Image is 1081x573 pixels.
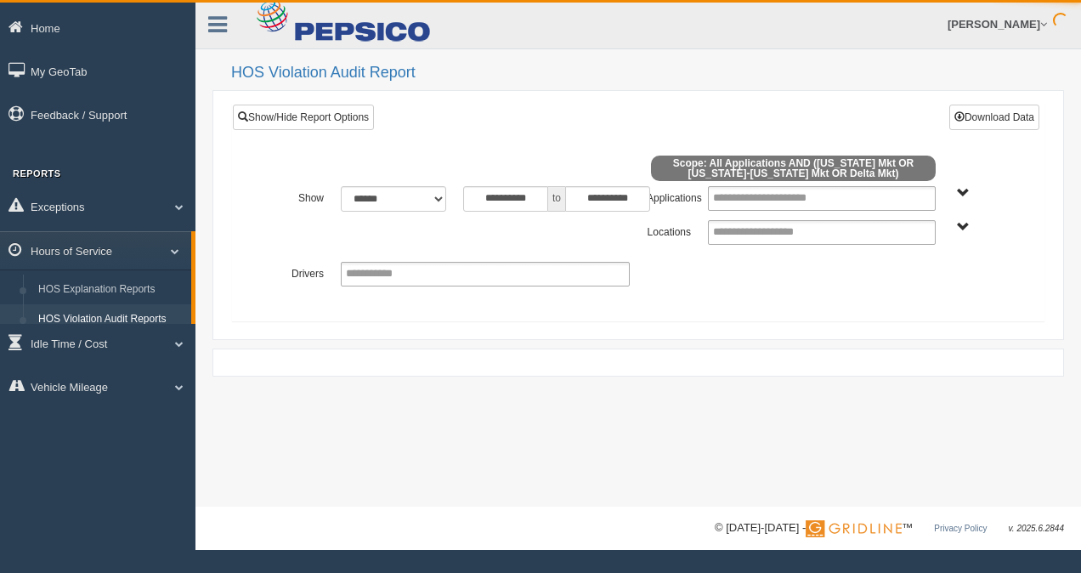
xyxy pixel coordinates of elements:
div: © [DATE]-[DATE] - ™ [715,519,1064,537]
label: Applications [638,186,699,207]
a: HOS Violation Audit Reports [31,304,191,335]
span: v. 2025.6.2844 [1009,524,1064,533]
label: Drivers [271,262,332,282]
h2: HOS Violation Audit Report [231,65,1064,82]
span: to [548,186,565,212]
button: Download Data [949,105,1039,130]
img: Gridline [806,520,902,537]
a: Show/Hide Report Options [233,105,374,130]
a: Privacy Policy [934,524,987,533]
label: Locations [638,220,699,241]
span: Scope: All Applications AND ([US_STATE] Mkt OR [US_STATE]-[US_STATE] Mkt OR Delta Mkt) [651,156,936,181]
a: HOS Explanation Reports [31,275,191,305]
label: Show [271,186,332,207]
